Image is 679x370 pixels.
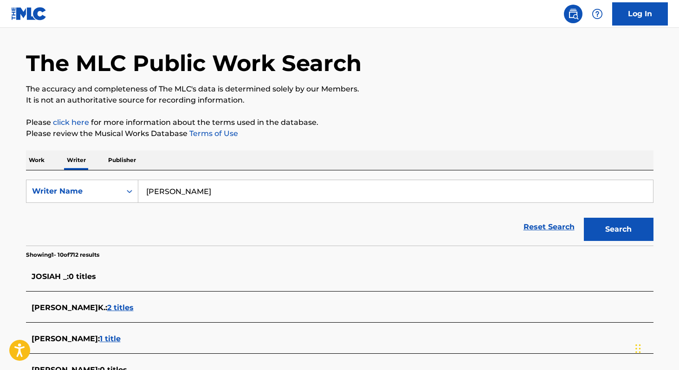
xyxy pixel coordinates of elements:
[32,334,100,343] span: [PERSON_NAME] :
[26,251,99,259] p: Showing 1 - 10 of 712 results
[26,49,362,77] h1: The MLC Public Work Search
[26,117,653,128] p: Please for more information about the terms used in the database.
[26,95,653,106] p: It is not an authoritative source for recording information.
[32,272,69,281] span: JOSIAH _ :
[64,150,89,170] p: Writer
[612,2,668,26] a: Log In
[633,325,679,370] div: Widget de chat
[633,325,679,370] iframe: Chat Widget
[26,180,653,246] form: Search Form
[592,8,603,19] img: help
[32,303,107,312] span: [PERSON_NAME]K. :
[105,150,139,170] p: Publisher
[107,303,134,312] span: 2 titles
[26,84,653,95] p: The accuracy and completeness of The MLC's data is determined solely by our Members.
[26,128,653,139] p: Please review the Musical Works Database
[188,129,238,138] a: Terms of Use
[53,118,89,127] a: click here
[69,272,96,281] span: 0 titles
[11,7,47,20] img: MLC Logo
[519,217,579,237] a: Reset Search
[568,8,579,19] img: search
[584,218,653,241] button: Search
[26,150,47,170] p: Work
[588,5,607,23] div: Help
[100,334,121,343] span: 1 title
[564,5,582,23] a: Public Search
[635,335,641,363] div: Arrastar
[32,186,116,197] div: Writer Name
